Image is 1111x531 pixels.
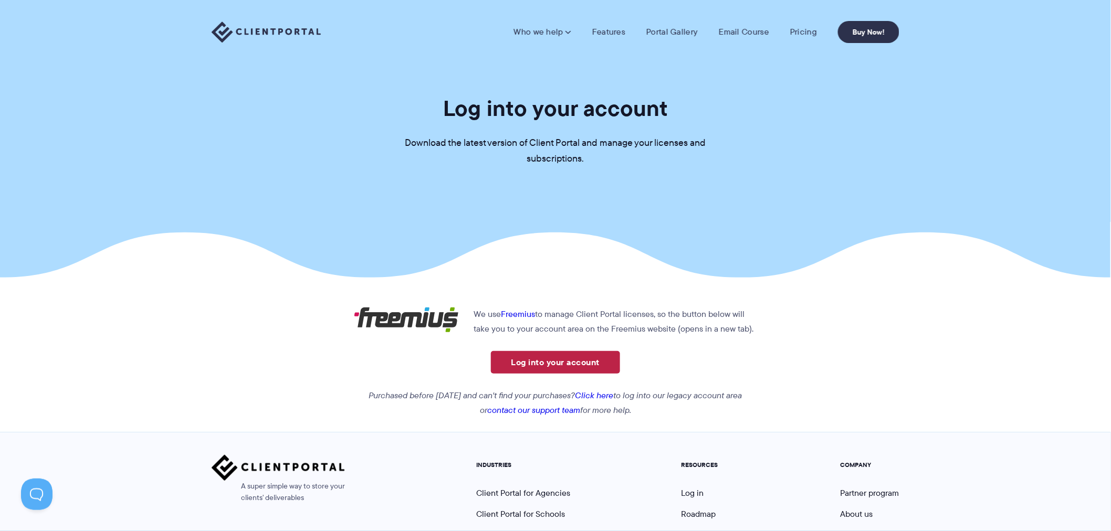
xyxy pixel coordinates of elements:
[491,351,620,374] a: Log into your account
[398,135,713,167] p: Download the latest version of Client Portal and manage your licenses and subscriptions.
[513,27,571,37] a: Who we help
[501,308,535,320] a: Freemius
[21,479,53,510] iframe: Toggle Customer Support
[681,487,704,499] a: Log in
[790,27,817,37] a: Pricing
[476,487,570,499] a: Client Portal for Agencies
[354,307,459,333] img: Freemius logo
[476,461,582,469] h5: INDUSTRIES
[719,27,769,37] a: Email Course
[681,461,742,469] h5: RESOURCES
[841,508,873,520] a: About us
[681,508,716,520] a: Roadmap
[212,481,345,504] span: A super simple way to store your clients' deliverables
[575,389,614,401] a: Click here
[646,27,698,37] a: Portal Gallery
[841,487,899,499] a: Partner program
[443,94,668,122] h1: Log into your account
[369,389,742,416] em: Purchased before [DATE] and can't find your purchases? to log into our legacy account area or for...
[841,461,899,469] h5: COMPANY
[354,307,758,336] p: We use to manage Client Portal licenses, so the button below will take you to your account area o...
[592,27,625,37] a: Features
[487,404,580,416] a: contact our support team
[838,21,899,43] a: Buy Now!
[476,508,565,520] a: Client Portal for Schools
